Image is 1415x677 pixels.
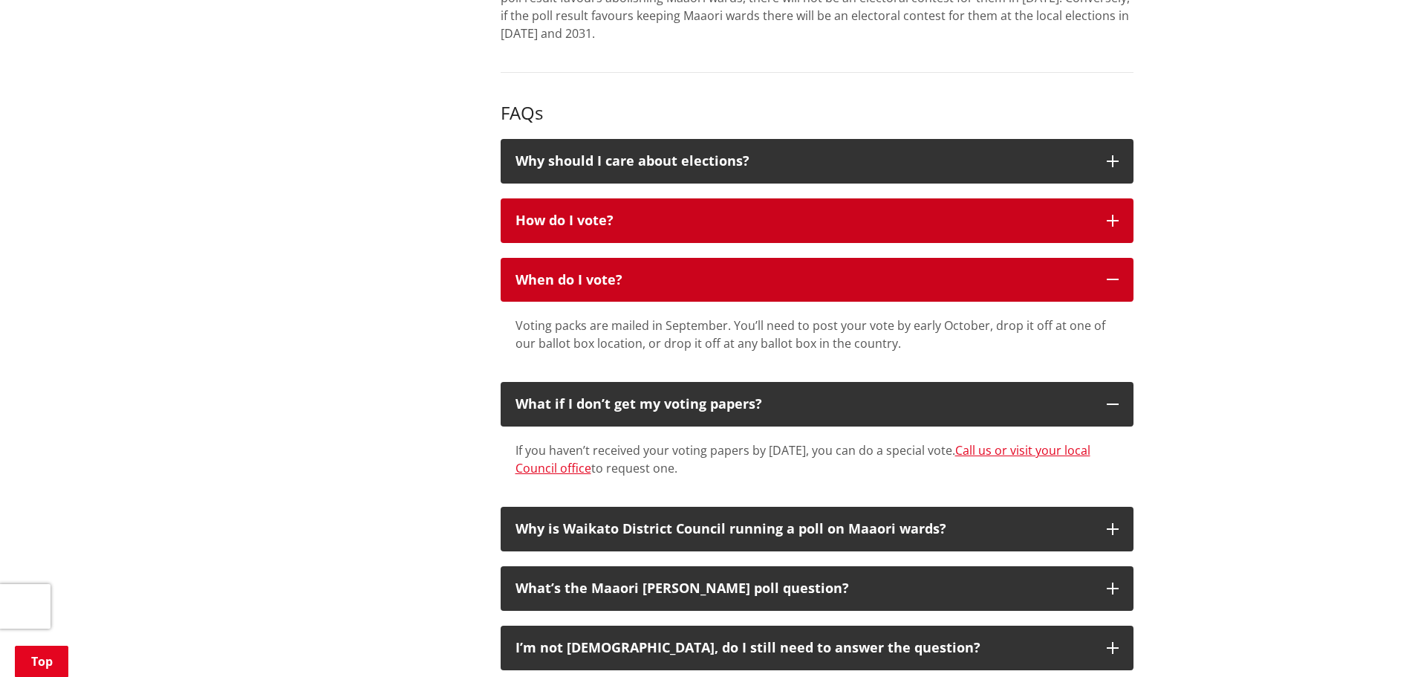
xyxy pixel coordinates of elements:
[515,441,1119,477] div: If you haven’t received your voting papers by [DATE], you can do a special vote. to request one.
[515,154,1092,169] div: Why should I care about elections?
[501,139,1133,184] button: Why should I care about elections?
[515,213,1092,228] div: How do I vote?
[515,397,1092,412] div: What if I don’t get my voting papers?
[501,507,1133,551] button: Why is Waikato District Council running a poll on Maaori wards?
[501,103,1133,124] h3: FAQs
[501,198,1133,243] button: How do I vote?
[515,317,1119,352] div: Voting packs are mailed in September. You’ll need to post your vote by early October, drop it off...
[515,581,1092,596] div: What’s the Maaori [PERSON_NAME] poll question?
[515,522,1092,537] div: Why is Waikato District Council running a poll on Maaori wards?
[501,566,1133,611] button: What’s the Maaori [PERSON_NAME] poll question?
[515,442,1090,476] a: Call us or visit your local Council office
[501,382,1133,427] button: What if I don’t get my voting papers?
[501,626,1133,670] button: I’m not [DEMOGRAPHIC_DATA], do I still need to answer the question?
[501,258,1133,302] button: When do I vote?
[515,641,1092,655] div: I’m not [DEMOGRAPHIC_DATA], do I still need to answer the question?
[1347,615,1400,668] iframe: Messenger Launcher
[515,273,1092,288] div: When do I vote?
[15,646,68,677] a: Top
